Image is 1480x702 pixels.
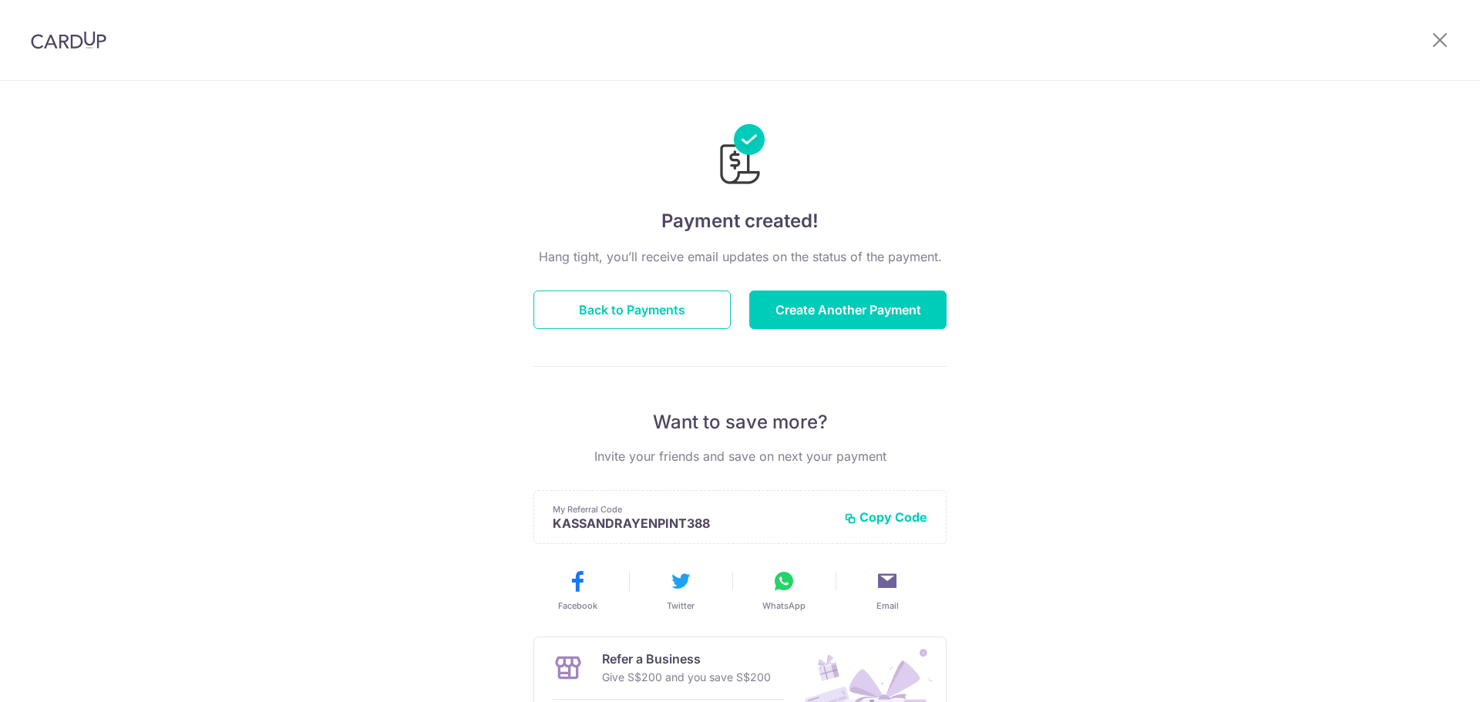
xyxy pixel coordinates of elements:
[602,650,771,668] p: Refer a Business
[31,31,106,49] img: CardUp
[533,291,731,329] button: Back to Payments
[558,600,597,612] span: Facebook
[749,291,947,329] button: Create Another Payment
[738,569,829,612] button: WhatsApp
[876,600,899,612] span: Email
[533,207,947,235] h4: Payment created!
[715,124,765,189] img: Payments
[667,600,695,612] span: Twitter
[762,600,806,612] span: WhatsApp
[533,410,947,435] p: Want to save more?
[553,516,832,531] p: KASSANDRAYENPINT388
[635,569,726,612] button: Twitter
[553,503,832,516] p: My Referral Code
[532,569,623,612] button: Facebook
[842,569,933,612] button: Email
[844,509,927,525] button: Copy Code
[533,247,947,266] p: Hang tight, you’ll receive email updates on the status of the payment.
[533,447,947,465] p: Invite your friends and save on next your payment
[602,668,771,687] p: Give S$200 and you save S$200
